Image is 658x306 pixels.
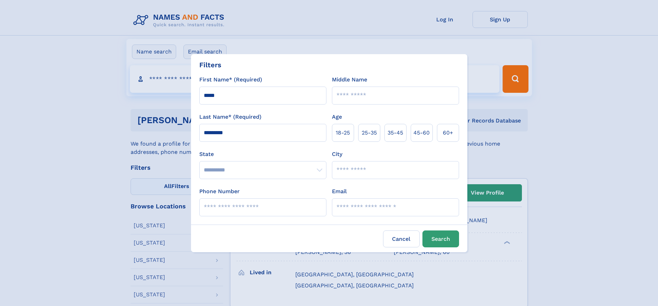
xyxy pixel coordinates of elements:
[443,129,453,137] span: 60+
[413,129,430,137] span: 45‑60
[199,76,262,84] label: First Name* (Required)
[332,113,342,121] label: Age
[199,113,261,121] label: Last Name* (Required)
[199,187,240,196] label: Phone Number
[388,129,403,137] span: 35‑45
[199,150,326,158] label: State
[199,60,221,70] div: Filters
[332,187,347,196] label: Email
[332,76,367,84] label: Middle Name
[383,230,420,247] label: Cancel
[362,129,377,137] span: 25‑35
[336,129,350,137] span: 18‑25
[332,150,342,158] label: City
[422,230,459,247] button: Search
